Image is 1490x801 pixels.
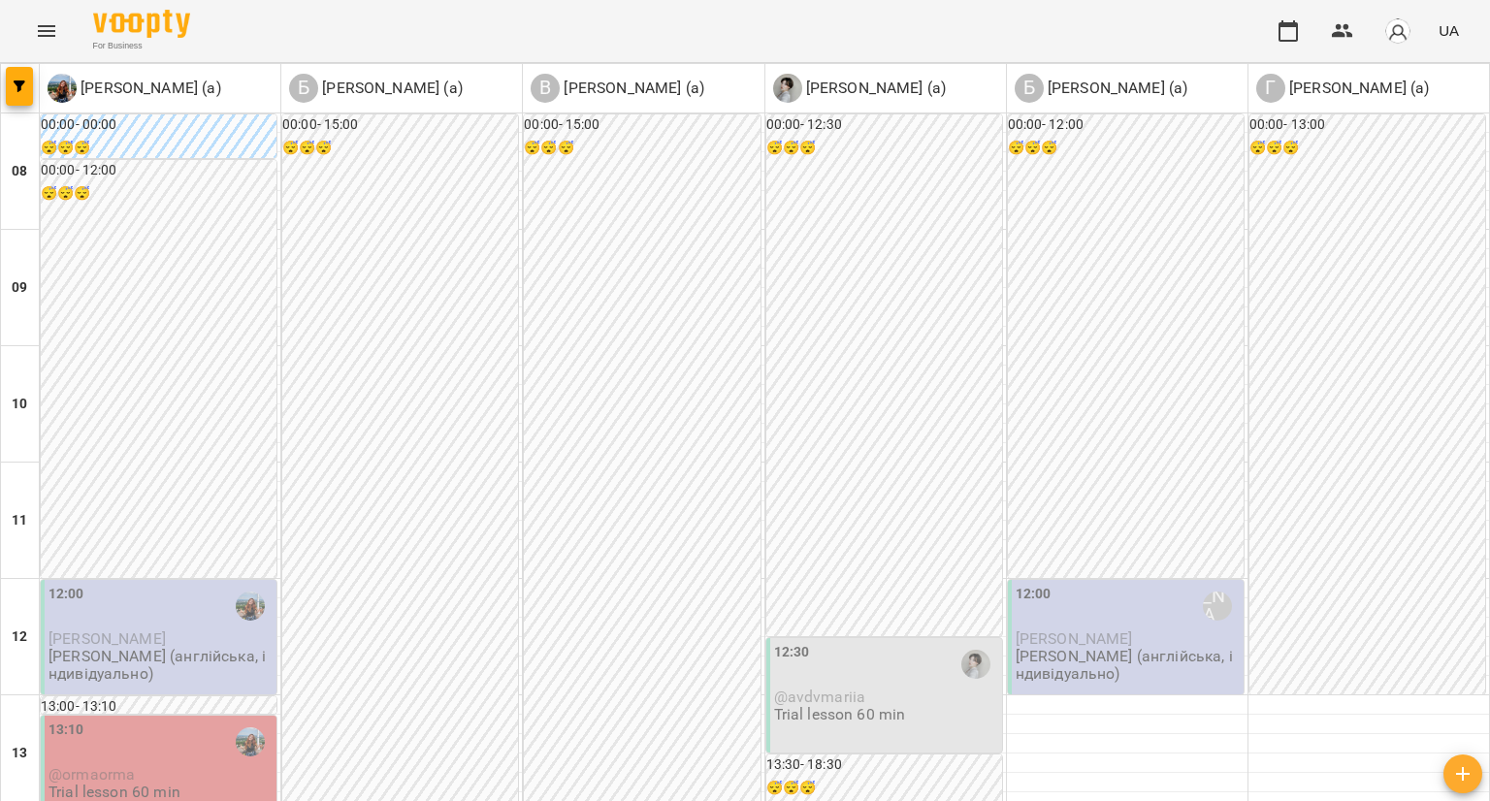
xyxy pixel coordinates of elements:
[289,74,318,103] div: Б
[774,706,906,722] p: Trial lesson 60 min
[531,74,704,103] div: Валюшко Іванна (а)
[12,277,27,299] h6: 09
[774,688,866,706] span: @avdvmariia
[802,77,947,100] p: [PERSON_NAME] (а)
[289,74,463,103] a: Б [PERSON_NAME] (а)
[560,77,704,100] p: [PERSON_NAME] (а)
[773,74,802,103] img: К
[1256,74,1430,103] div: Гончаренко Максим (а)
[1015,74,1044,103] div: Б
[1016,584,1052,605] label: 12:00
[766,754,1002,776] h6: 13:30 - 18:30
[289,74,463,103] div: Богуш Альбіна (а)
[12,743,27,764] h6: 13
[41,160,276,181] h6: 00:00 - 12:00
[12,161,27,182] h6: 08
[1015,74,1188,103] a: Б [PERSON_NAME] (а)
[1008,114,1244,136] h6: 00:00 - 12:00
[12,626,27,648] h6: 12
[49,720,84,741] label: 13:10
[282,114,518,136] h6: 00:00 - 15:00
[12,510,27,531] h6: 11
[1256,74,1430,103] a: Г [PERSON_NAME] (а)
[41,138,276,159] h6: 😴😴😴
[766,778,1002,799] h6: 😴😴😴
[773,74,947,103] div: Коваленко Тетяна (а)
[773,74,947,103] a: К [PERSON_NAME] (а)
[282,138,518,159] h6: 😴😴😴
[1016,629,1133,648] span: [PERSON_NAME]
[49,765,135,784] span: @ormaorma
[1431,13,1467,48] button: UA
[12,394,27,415] h6: 10
[531,74,704,103] a: В [PERSON_NAME] (а)
[77,77,221,100] p: [PERSON_NAME] (а)
[49,584,84,605] label: 12:00
[41,183,276,205] h6: 😴😴😴
[1008,138,1244,159] h6: 😴😴😴
[1443,754,1482,793] button: Створити урок
[1384,17,1411,45] img: avatar_s.png
[524,114,760,136] h6: 00:00 - 15:00
[766,138,1002,159] h6: 😴😴😴
[1249,138,1485,159] h6: 😴😴😴
[524,138,760,159] h6: 😴😴😴
[48,74,221,103] div: Лебеденко Катерина (а)
[1015,74,1188,103] div: Боднар Вікторія (а)
[49,784,180,800] p: Trial lesson 60 min
[1249,114,1485,136] h6: 00:00 - 13:00
[961,650,990,679] img: Коваленко Тетяна (а)
[1203,592,1232,621] div: Боднар Вікторія (а)
[766,114,1002,136] h6: 00:00 - 12:30
[41,114,276,136] h6: 00:00 - 00:00
[49,629,166,648] span: [PERSON_NAME]
[1439,20,1459,41] span: UA
[23,8,70,54] button: Menu
[41,696,276,718] h6: 13:00 - 13:10
[1256,74,1285,103] div: Г
[774,642,810,663] label: 12:30
[1285,77,1430,100] p: [PERSON_NAME] (а)
[93,40,190,52] span: For Business
[236,727,265,756] img: Лебеденко Катерина (а)
[48,74,221,103] a: Л [PERSON_NAME] (а)
[1016,648,1240,682] p: [PERSON_NAME] (англійська, індивідуально)
[531,74,560,103] div: В
[1044,77,1188,100] p: [PERSON_NAME] (а)
[318,77,463,100] p: [PERSON_NAME] (а)
[49,648,273,682] p: [PERSON_NAME] (англійська, індивідуально)
[93,10,190,38] img: Voopty Logo
[48,74,77,103] img: Л
[236,592,265,621] img: Лебеденко Катерина (а)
